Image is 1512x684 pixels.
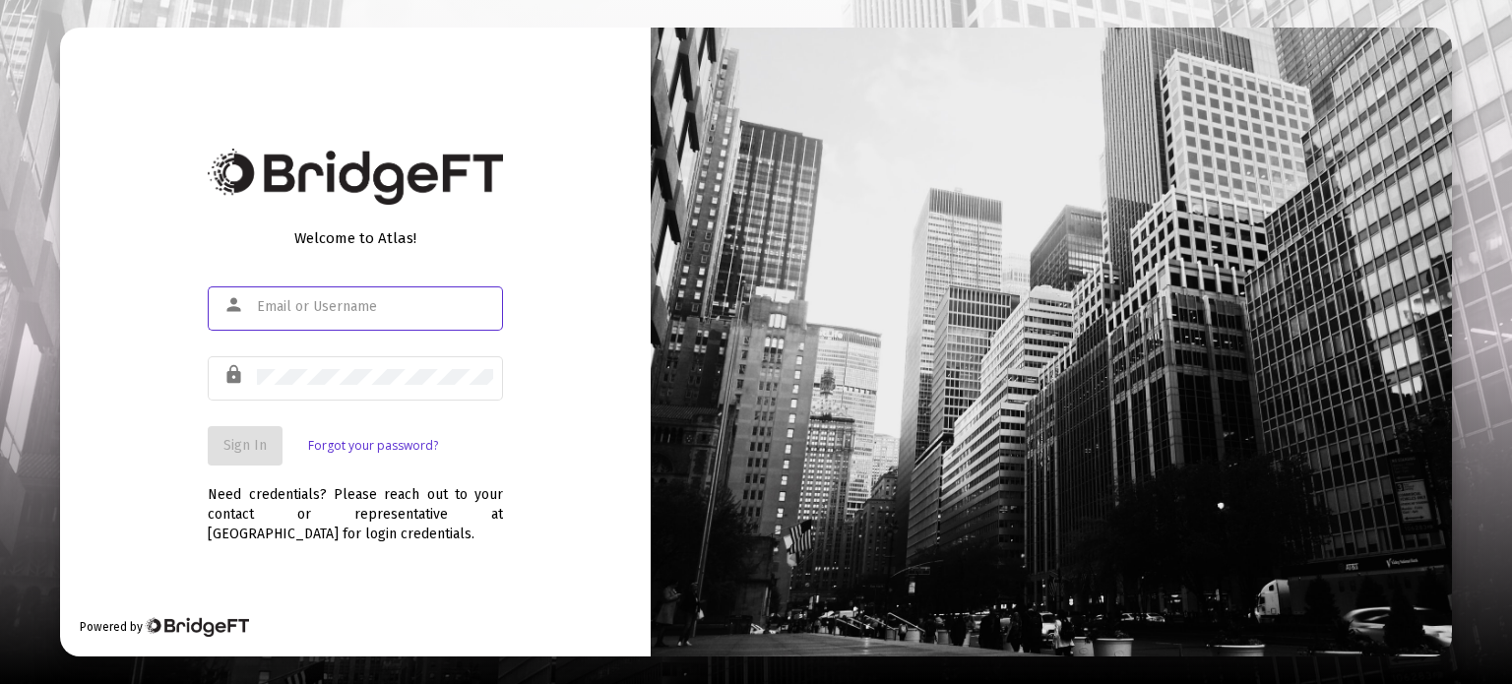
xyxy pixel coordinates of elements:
[208,228,503,248] div: Welcome to Atlas!
[208,426,283,466] button: Sign In
[223,437,267,454] span: Sign In
[80,617,248,637] div: Powered by
[308,436,438,456] a: Forgot your password?
[208,149,503,205] img: Bridge Financial Technology Logo
[145,617,248,637] img: Bridge Financial Technology Logo
[208,466,503,544] div: Need credentials? Please reach out to your contact or representative at [GEOGRAPHIC_DATA] for log...
[223,293,247,317] mat-icon: person
[223,363,247,387] mat-icon: lock
[257,299,493,315] input: Email or Username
